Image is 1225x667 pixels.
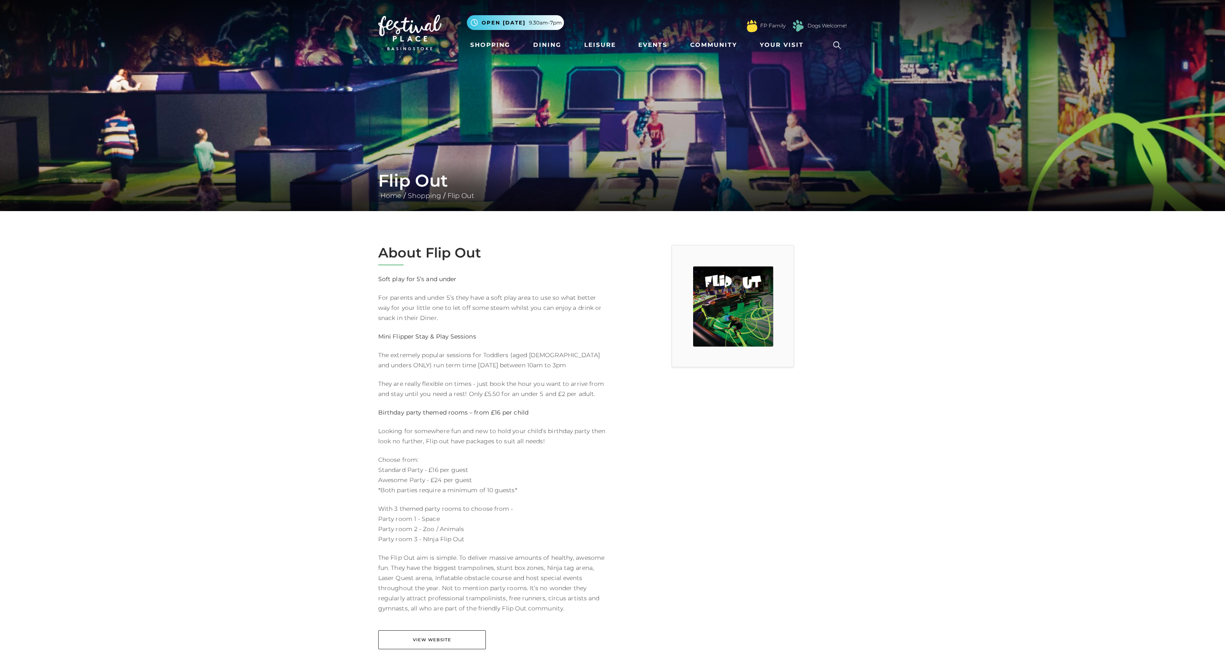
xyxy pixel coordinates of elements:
a: Flip Out [445,192,476,200]
button: Open [DATE] 9.30am-7pm [467,15,564,30]
span: Open [DATE] [482,19,526,27]
a: Dogs Welcome! [808,22,847,30]
span: 9.30am-7pm [529,19,562,27]
strong: Soft play for 5’s and under [378,275,456,283]
a: Dining [530,37,565,53]
h1: Flip Out [378,171,847,191]
a: View Website [378,630,486,649]
a: Community [687,37,740,53]
p: With 3 themed party rooms to choose from - Party room 1 - Space Party room 2 - Zoo / Animals Part... [378,504,606,544]
p: For parents and under 5’s they have a soft play area to use so what better way for your little on... [378,293,606,323]
img: Festival Place Logo [378,15,442,50]
strong: Birthday party themed rooms – from £16 per child [378,409,528,416]
p: The extremely popular sessions for Toddlers (aged [DEMOGRAPHIC_DATA] and unders ONLY) run term ti... [378,350,606,370]
h2: About Flip Out [378,245,606,261]
span: Your Visit [760,41,804,49]
a: Events [635,37,671,53]
a: Shopping [406,192,443,200]
p: The Flip Out aim is simple. To deliver massive amounts of healthy, awesome fun. They have the big... [378,553,606,613]
a: Leisure [581,37,619,53]
div: / / [372,171,853,201]
strong: Mini Flipper Stay & Play Sessions [378,333,476,340]
a: Shopping [467,37,514,53]
p: Looking for somewhere fun and new to hold your child’s birthday party then look no further, Flip ... [378,426,606,446]
a: Your Visit [756,37,811,53]
a: FP Family [760,22,786,30]
p: They are really flexible on times - just book the hour you want to arrive from and stay until you... [378,379,606,399]
a: Home [378,192,404,200]
p: Choose from: Standard Party - £16 per guest Awesome Party - £24 per guest *Both parties require a... [378,455,606,495]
